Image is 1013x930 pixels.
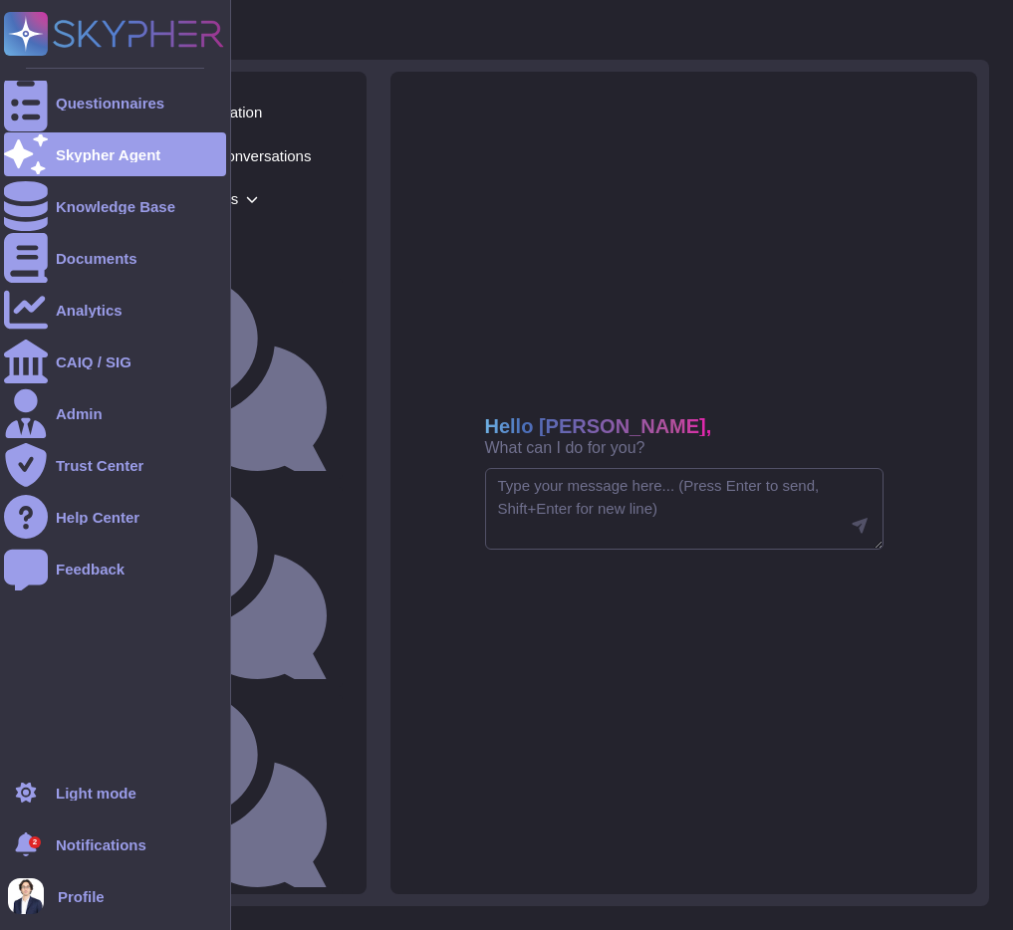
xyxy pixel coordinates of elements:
[56,147,160,162] div: Skypher Agent
[4,495,226,539] a: Help Center
[56,837,146,852] span: Notifications
[485,440,645,456] span: What can I do for you?
[29,836,41,848] div: 2
[4,874,58,918] button: user
[4,132,226,176] a: Skypher Agent
[8,878,44,914] img: user
[56,406,103,421] div: Admin
[4,236,226,280] a: Documents
[56,251,137,266] div: Documents
[56,199,175,214] div: Knowledge Base
[56,303,123,318] div: Analytics
[4,184,226,228] a: Knowledge Base
[56,786,136,801] div: Light mode
[4,81,226,124] a: Questionnaires
[58,889,105,904] span: Profile
[4,443,226,487] a: Trust Center
[4,547,226,590] a: Feedback
[4,391,226,435] a: Admin
[485,416,712,436] span: Hello [PERSON_NAME],
[4,288,226,332] a: Analytics
[56,354,131,369] div: CAIQ / SIG
[4,340,226,383] a: CAIQ / SIG
[56,562,125,577] div: Feedback
[56,510,139,525] div: Help Center
[56,458,143,473] div: Trust Center
[56,96,164,111] div: Questionnaires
